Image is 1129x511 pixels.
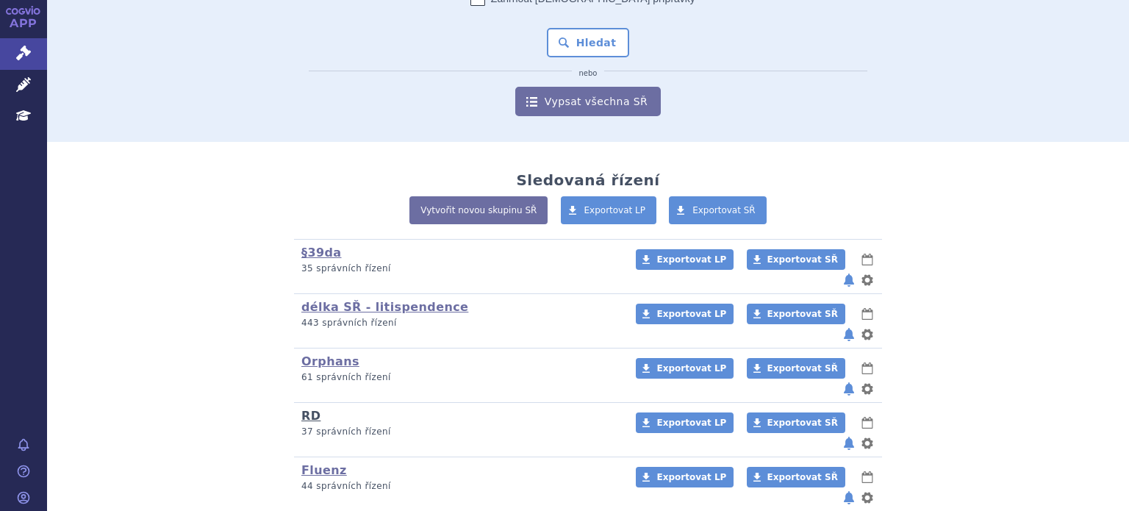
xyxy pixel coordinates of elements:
[747,358,845,379] a: Exportovat SŘ
[636,249,734,270] a: Exportovat LP
[301,409,320,423] a: RD
[636,412,734,433] a: Exportovat LP
[747,304,845,324] a: Exportovat SŘ
[301,426,617,438] p: 37 správních řízení
[842,435,856,452] button: notifikace
[656,418,726,428] span: Exportovat LP
[860,435,875,452] button: nastavení
[656,309,726,319] span: Exportovat LP
[547,28,630,57] button: Hledat
[860,326,875,343] button: nastavení
[301,354,359,368] a: Orphans
[636,304,734,324] a: Exportovat LP
[561,196,657,224] a: Exportovat LP
[301,480,617,493] p: 44 správních řízení
[860,251,875,268] button: lhůty
[301,300,468,314] a: délka SŘ - litispendence
[860,489,875,507] button: nastavení
[656,363,726,374] span: Exportovat LP
[516,171,659,189] h2: Sledovaná řízení
[842,271,856,289] button: notifikace
[301,246,342,260] a: §39da
[747,412,845,433] a: Exportovat SŘ
[767,418,838,428] span: Exportovat SŘ
[860,360,875,377] button: lhůty
[656,472,726,482] span: Exportovat LP
[860,380,875,398] button: nastavení
[669,196,767,224] a: Exportovat SŘ
[692,205,756,215] span: Exportovat SŘ
[515,87,661,116] a: Vypsat všechna SŘ
[636,358,734,379] a: Exportovat LP
[301,317,617,329] p: 443 správních řízení
[301,262,617,275] p: 35 správních řízení
[842,380,856,398] button: notifikace
[747,249,845,270] a: Exportovat SŘ
[584,205,646,215] span: Exportovat LP
[860,468,875,486] button: lhůty
[842,489,856,507] button: notifikace
[860,305,875,323] button: lhůty
[860,271,875,289] button: nastavení
[747,467,845,487] a: Exportovat SŘ
[301,463,347,477] a: Fluenz
[767,254,838,265] span: Exportovat SŘ
[301,371,617,384] p: 61 správních řízení
[860,414,875,432] button: lhůty
[636,467,734,487] a: Exportovat LP
[409,196,548,224] a: Vytvořit novou skupinu SŘ
[842,326,856,343] button: notifikace
[767,363,838,374] span: Exportovat SŘ
[767,472,838,482] span: Exportovat SŘ
[656,254,726,265] span: Exportovat LP
[767,309,838,319] span: Exportovat SŘ
[572,69,605,78] i: nebo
